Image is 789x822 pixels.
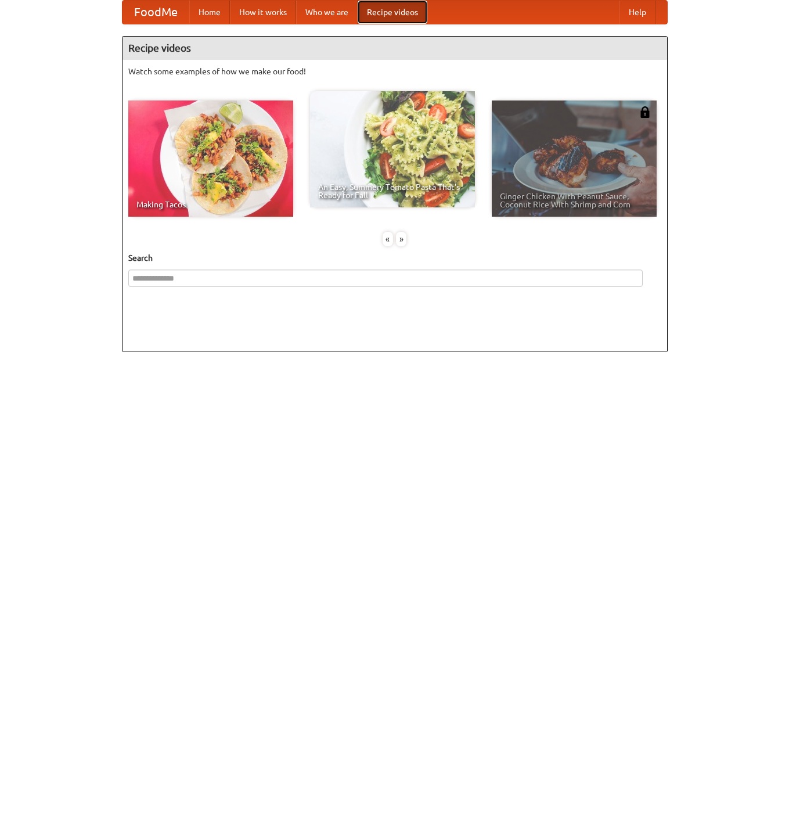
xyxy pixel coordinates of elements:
a: FoodMe [123,1,189,24]
a: Recipe videos [358,1,427,24]
span: An Easy, Summery Tomato Pasta That's Ready for Fall [318,183,467,199]
h4: Recipe videos [123,37,667,60]
div: » [396,232,406,246]
a: How it works [230,1,296,24]
img: 483408.png [639,106,651,118]
p: Watch some examples of how we make our food! [128,66,661,77]
a: Home [189,1,230,24]
div: « [383,232,393,246]
span: Making Tacos [136,200,285,209]
h5: Search [128,252,661,264]
a: Help [619,1,655,24]
a: Who we are [296,1,358,24]
a: An Easy, Summery Tomato Pasta That's Ready for Fall [310,91,475,207]
a: Making Tacos [128,100,293,217]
